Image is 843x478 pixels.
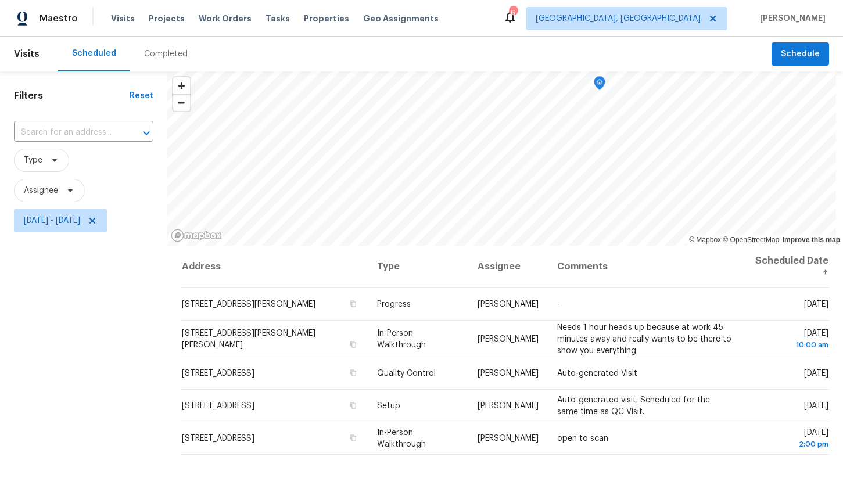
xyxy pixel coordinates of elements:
span: [PERSON_NAME] [755,13,826,24]
th: Address [181,246,368,288]
div: 6 [509,7,517,19]
span: Zoom out [173,95,190,111]
span: Type [24,154,42,166]
button: Copy Address [348,339,358,349]
span: Work Orders [199,13,252,24]
button: Open [138,125,155,141]
span: - [557,300,560,308]
span: Assignee [24,185,58,196]
button: Copy Address [348,299,358,309]
div: Completed [144,48,188,60]
span: [PERSON_NAME] [478,300,539,308]
button: Schedule [772,42,829,66]
span: In-Person Walkthrough [377,429,426,448]
input: Search for an address... [14,124,121,142]
span: [DATE] [752,429,828,450]
canvas: Map [167,71,836,246]
span: [PERSON_NAME] [478,402,539,410]
span: open to scan [557,434,608,443]
span: [STREET_ADDRESS] [182,402,254,410]
th: Assignee [468,246,548,288]
a: OpenStreetMap [723,236,779,244]
span: [DATE] [752,329,828,350]
span: [STREET_ADDRESS] [182,369,254,378]
span: Quality Control [377,369,436,378]
th: Type [368,246,468,288]
h1: Filters [14,90,130,102]
button: Zoom in [173,77,190,94]
div: Map marker [594,76,605,94]
span: Setup [377,402,400,410]
span: Geo Assignments [363,13,439,24]
a: Improve this map [783,236,840,244]
a: Mapbox homepage [171,229,222,242]
span: Properties [304,13,349,24]
span: Visits [111,13,135,24]
span: [DATE] [804,300,828,308]
span: Projects [149,13,185,24]
span: [PERSON_NAME] [478,369,539,378]
span: Auto-generated Visit [557,369,637,378]
button: Copy Address [348,433,358,443]
div: 10:00 am [752,339,828,350]
span: [STREET_ADDRESS][PERSON_NAME][PERSON_NAME] [182,329,315,348]
th: Comments [548,246,742,288]
button: Copy Address [348,400,358,411]
button: Zoom out [173,94,190,111]
span: Progress [377,300,411,308]
span: Visits [14,41,40,67]
span: [PERSON_NAME] [478,335,539,343]
th: Scheduled Date ↑ [742,246,829,288]
div: Scheduled [72,48,116,59]
span: Tasks [266,15,290,23]
div: Reset [130,90,153,102]
span: [DATE] [804,369,828,378]
span: [DATE] [804,402,828,410]
span: [PERSON_NAME] [478,434,539,443]
span: Maestro [40,13,78,24]
a: Mapbox [689,236,721,244]
span: [STREET_ADDRESS] [182,434,254,443]
span: [STREET_ADDRESS][PERSON_NAME] [182,300,315,308]
span: Needs 1 hour heads up because at work 45 minutes away and really wants to be there to show you ev... [557,323,731,354]
span: In-Person Walkthrough [377,329,426,348]
button: Copy Address [348,368,358,378]
span: Auto-generated visit. Scheduled for the same time as QC Visit. [557,396,710,416]
span: Schedule [781,47,820,62]
div: 2:00 pm [752,439,828,450]
span: [GEOGRAPHIC_DATA], [GEOGRAPHIC_DATA] [536,13,701,24]
span: [DATE] - [DATE] [24,215,80,227]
